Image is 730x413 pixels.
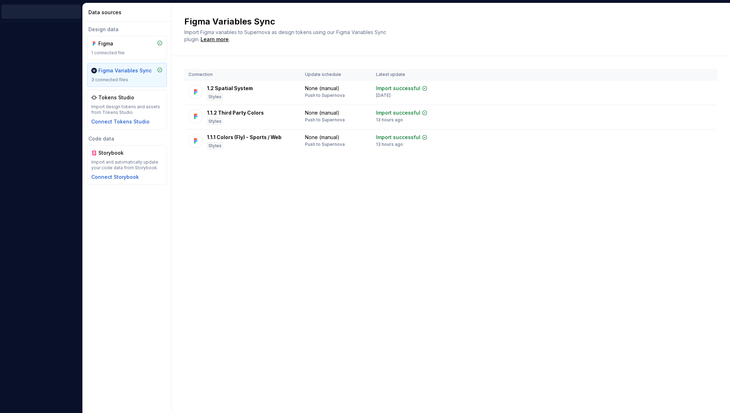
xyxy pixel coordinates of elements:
button: Connect Tokens Studio [91,118,149,125]
div: 1.1.1 Colors (Fly) - Sports / Web [207,134,282,141]
span: . [200,37,230,42]
div: None (manual) [305,85,339,92]
th: Latest update [372,69,446,81]
a: Figma1 connected file [87,36,167,60]
div: Push to Supernova [305,93,345,98]
div: Data sources [88,9,168,16]
div: [DATE] [376,93,391,98]
div: 13 hours ago [376,117,403,123]
div: Storybook [98,149,132,156]
span: Import Figma variables to Supernova as design tokens using our Figma Variables Sync plugin. [184,29,388,42]
div: Push to Supernova [305,142,345,147]
div: Figma [98,40,132,47]
div: Import and automatically update your code data from Storybook. [91,159,163,171]
div: Import successful [376,109,420,116]
a: Tokens StudioImport design tokens and assets from Tokens StudioConnect Tokens Studio [87,90,167,130]
div: Code data [87,135,167,142]
div: Styles [207,93,223,100]
a: StorybookImport and automatically update your code data from Storybook.Connect Storybook [87,145,167,185]
div: 1 connected file [91,50,163,56]
div: Import successful [376,85,420,92]
div: None (manual) [305,134,339,141]
div: Styles [207,118,223,125]
a: Learn more [201,36,229,43]
div: 3 connected files [91,77,163,83]
div: 1.2 Spatial System [207,85,253,92]
div: Push to Supernova [305,117,345,123]
th: Update schedule [301,69,372,81]
th: Connection [184,69,301,81]
button: Connect Storybook [91,174,139,181]
div: Styles [207,142,223,149]
div: 13 hours ago [376,142,403,147]
div: Tokens Studio [98,94,134,101]
div: Import successful [376,134,420,141]
a: Figma Variables Sync3 connected files [87,63,167,87]
div: None (manual) [305,109,339,116]
div: 1.1.2 Third Party Colors [207,109,264,116]
div: Import design tokens and assets from Tokens Studio [91,104,163,115]
h2: Figma Variables Sync [184,16,709,27]
div: Figma Variables Sync [98,67,152,74]
div: Design data [87,26,167,33]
